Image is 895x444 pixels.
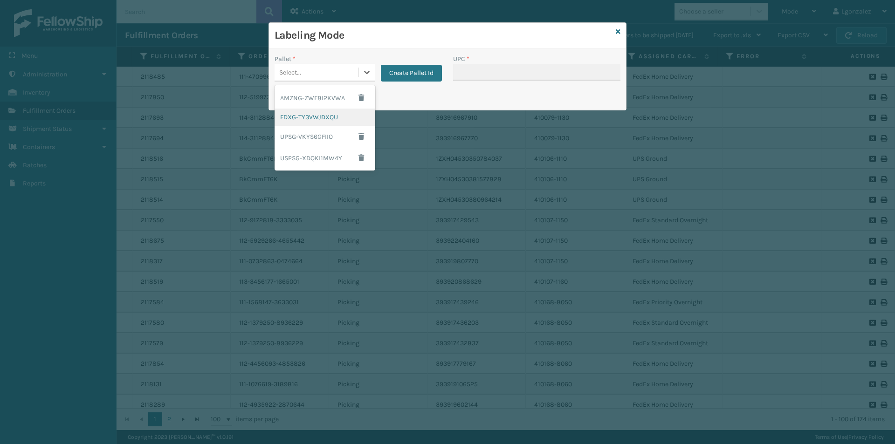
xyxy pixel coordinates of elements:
div: Select... [279,68,301,77]
label: Pallet [275,54,296,64]
div: UPSG-VKYS6GFIIO [275,126,375,147]
div: AMZNG-ZWF8I2KVWA [275,87,375,109]
button: Create Pallet Id [381,65,442,82]
label: UPC [453,54,469,64]
h3: Labeling Mode [275,28,612,42]
div: USPSG-XDQKI1MW4Y [275,147,375,169]
div: FDXG-TY3VWJDXQU [275,109,375,126]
